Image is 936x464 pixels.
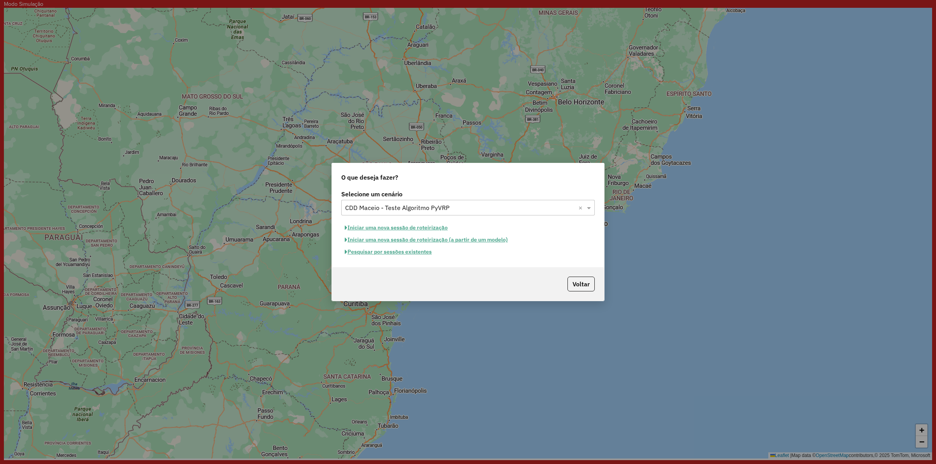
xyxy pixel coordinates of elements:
button: Iniciar uma nova sessão de roteirização [341,222,451,234]
button: Voltar [567,277,595,291]
span: O que deseja fazer? [341,173,398,182]
button: Pesquisar por sessões existentes [341,246,435,258]
label: Selecione um cenário [341,189,595,199]
button: Iniciar uma nova sessão de roteirização (a partir de um modelo) [341,234,511,246]
span: Clear all [578,203,585,212]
